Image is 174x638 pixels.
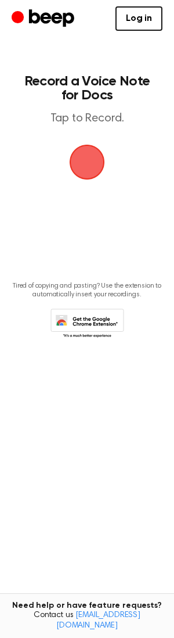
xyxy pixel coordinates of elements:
h1: Record a Voice Note for Docs [21,74,153,102]
img: Beep Logo [70,145,104,180]
span: Contact us [7,611,167,631]
p: Tap to Record. [21,112,153,126]
a: Log in [115,6,162,31]
p: Tired of copying and pasting? Use the extension to automatically insert your recordings. [9,282,165,299]
a: Beep [12,8,77,30]
a: [EMAIL_ADDRESS][DOMAIN_NAME] [56,611,140,630]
